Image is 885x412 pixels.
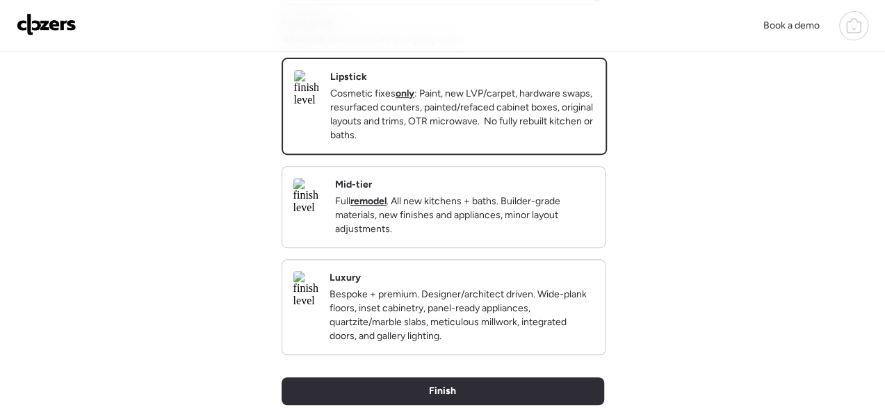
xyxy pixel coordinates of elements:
[350,195,387,207] strong: remodel
[294,70,319,106] img: finish level
[330,271,361,285] h2: Luxury
[293,178,324,214] img: finish level
[293,271,318,307] img: finish level
[17,13,76,35] img: Logo
[429,384,456,398] span: Finish
[396,88,414,99] strong: only
[330,288,594,343] p: Bespoke + premium. Designer/architect driven. Wide-plank floors, inset cabinetry, panel-ready app...
[335,195,594,236] p: Full . All new kitchens + baths. Builder-grade materials, new finishes and appliances, minor layo...
[763,19,820,31] span: Book a demo
[330,87,594,142] p: Cosmetic fixes : Paint, new LVP/carpet, hardware swaps, resurfaced counters, painted/refaced cabi...
[335,178,372,192] h2: Mid-tier
[330,70,367,84] h2: Lipstick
